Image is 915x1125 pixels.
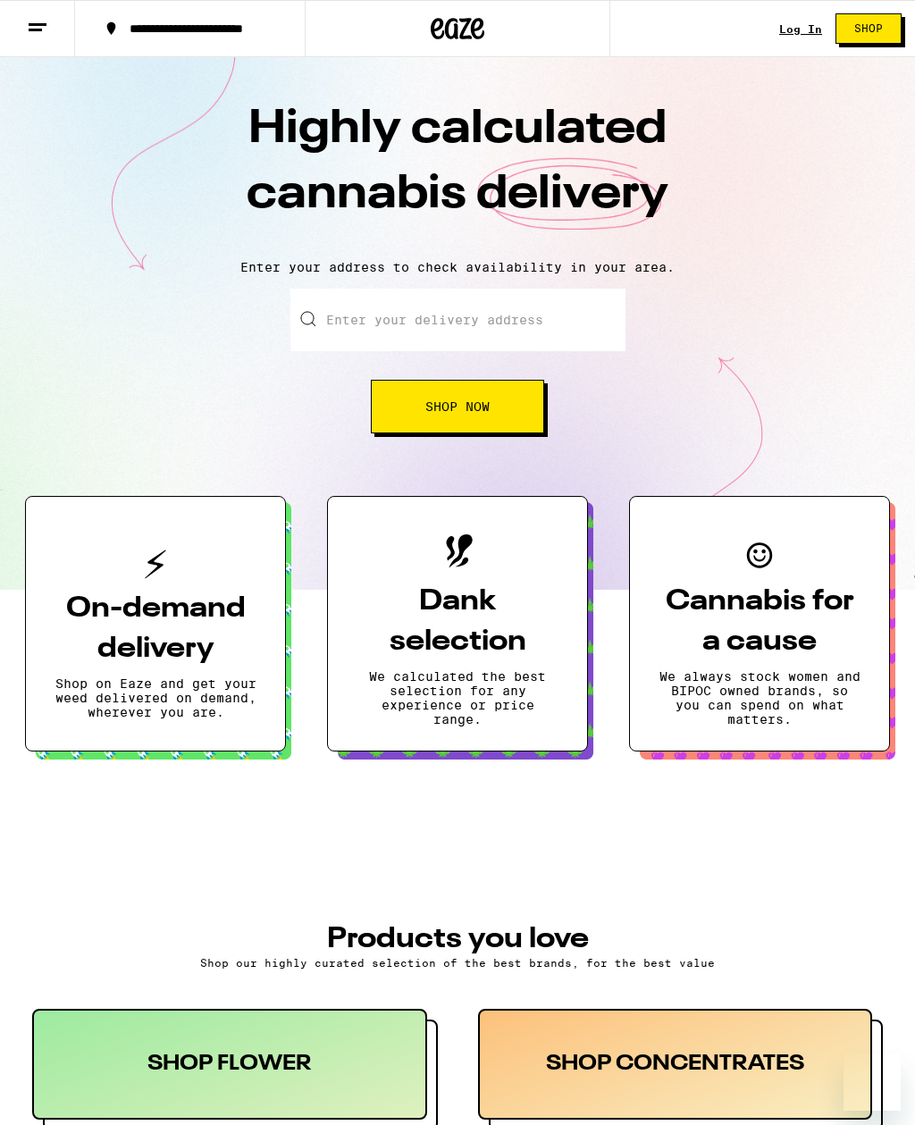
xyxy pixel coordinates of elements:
h3: On-demand delivery [55,589,256,669]
h3: PRODUCTS YOU LOVE [32,925,883,953]
a: Shop [822,13,915,44]
div: SHOP CONCENTRATES [478,1009,873,1120]
p: We always stock women and BIPOC owned brands, so you can spend on what matters. [659,669,860,726]
iframe: Button to launch messaging window [844,1054,901,1111]
div: SHOP FLOWER [32,1009,427,1120]
h1: Highly calculated cannabis delivery [145,97,770,246]
span: Shop [854,23,883,34]
h3: Cannabis for a cause [659,582,860,662]
p: We calculated the best selection for any experience or price range. [357,669,558,726]
p: Shop on Eaze and get your weed delivered on demand, wherever you are. [55,676,256,719]
p: Enter your address to check availability in your area. [18,260,897,274]
input: Enter your delivery address [290,289,625,351]
p: Shop our highly curated selection of the best brands, for the best value [32,957,883,969]
button: On-demand deliveryShop on Eaze and get your weed delivered on demand, wherever you are. [25,496,286,751]
button: Shop [835,13,902,44]
a: Log In [779,23,822,35]
span: Shop Now [425,400,490,413]
button: Cannabis for a causeWe always stock women and BIPOC owned brands, so you can spend on what matters. [629,496,890,751]
button: Dank selectionWe calculated the best selection for any experience or price range. [327,496,588,751]
button: Shop Now [371,380,544,433]
h3: Dank selection [357,582,558,662]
